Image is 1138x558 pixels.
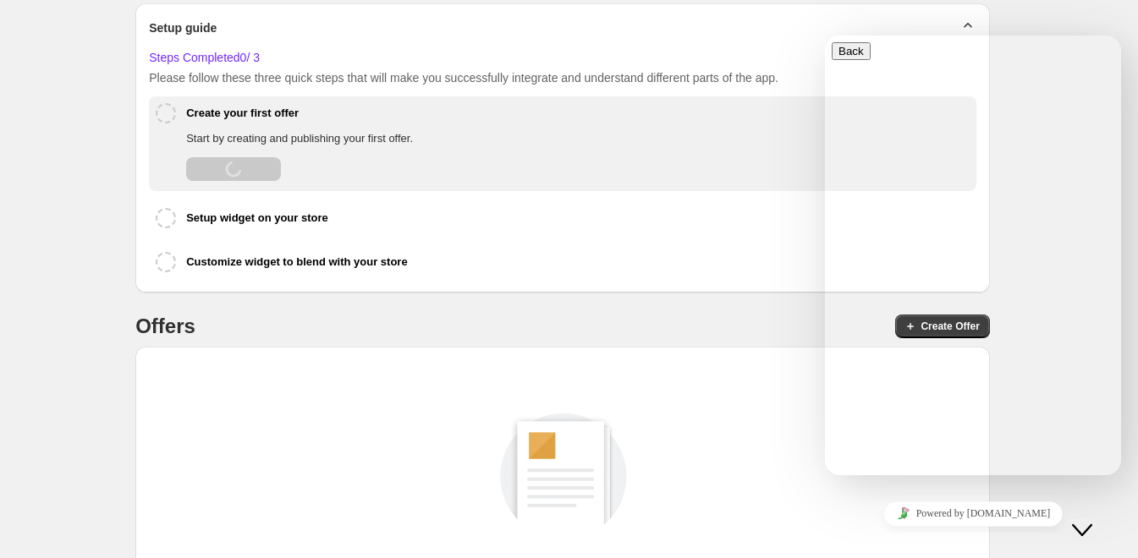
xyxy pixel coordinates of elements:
iframe: chat widget [1067,490,1121,541]
h6: Create your first offer [186,105,299,122]
button: Create your first offer [186,96,970,130]
iframe: chat widget [825,36,1121,475]
p: Start by creating and publishing your first offer. [186,130,966,147]
p: Please follow these three quick steps that will make you successfully integrate and understand di... [149,69,976,86]
h6: Setup widget on your store [186,210,328,227]
h4: Offers [135,313,195,340]
button: Setup widget on your store [186,201,970,235]
span: Setup guide [149,19,217,36]
button: Customize widget to blend with your store [186,245,970,279]
h6: Customize widget to blend with your store [186,254,407,271]
h6: Steps Completed 0 / 3 [149,49,976,66]
iframe: chat widget [825,495,1121,533]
